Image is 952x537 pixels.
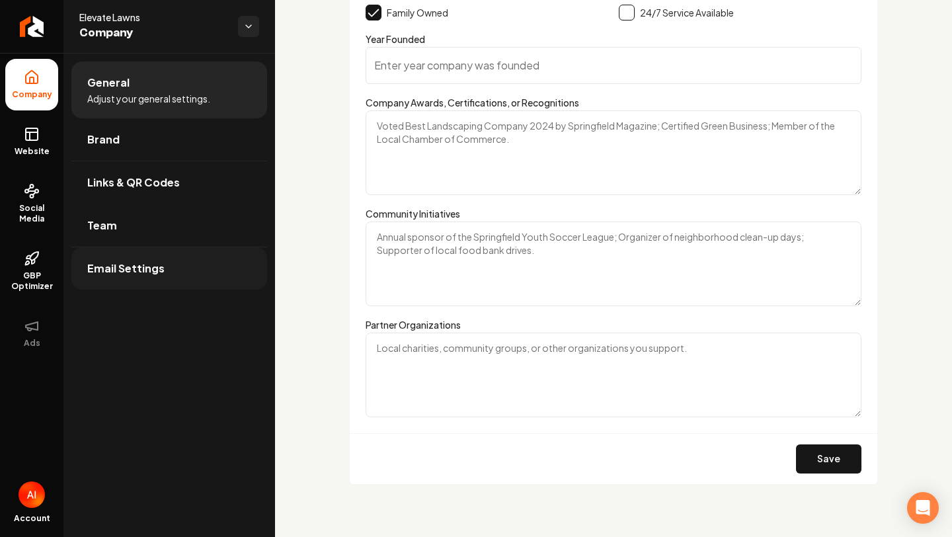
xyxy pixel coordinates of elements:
label: Family Owned [387,6,448,19]
a: GBP Optimizer [5,240,58,302]
span: Brand [87,132,120,147]
img: Abdi Ismael [19,481,45,508]
span: Adjust your general settings. [87,92,210,105]
a: Social Media [5,173,58,235]
span: Website [9,146,55,157]
button: Open user button [19,481,45,508]
span: Account [14,513,50,524]
div: Open Intercom Messenger [907,492,939,524]
label: Community Initiatives [366,208,460,220]
span: Company [79,24,227,42]
span: Ads [19,338,46,349]
a: Email Settings [71,247,267,290]
span: General [87,75,130,91]
span: Links & QR Codes [87,175,180,190]
label: 24/7 Service Available [640,6,734,19]
a: Team [71,204,267,247]
a: Brand [71,118,267,161]
a: Links & QR Codes [71,161,267,204]
button: Ads [5,308,58,359]
label: Partner Organizations [366,319,461,331]
span: Company [7,89,58,100]
label: Year Founded [366,33,425,45]
span: Social Media [5,203,58,224]
a: Website [5,116,58,167]
img: Rebolt Logo [20,16,44,37]
label: Company Awards, Certifications, or Recognitions [366,97,579,108]
span: Elevate Lawns [79,11,227,24]
span: Team [87,218,117,233]
span: GBP Optimizer [5,270,58,292]
span: Email Settings [87,261,165,276]
button: Save [796,444,861,474]
input: Enter year company was founded [366,47,861,84]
